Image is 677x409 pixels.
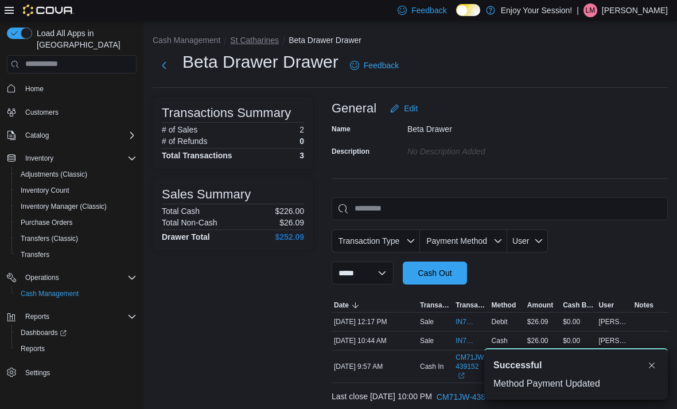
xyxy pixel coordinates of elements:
span: Transfers (Classic) [16,232,137,246]
button: Transaction # [453,298,489,312]
h3: Transactions Summary [162,106,291,120]
div: Notification [493,359,659,372]
p: 0 [299,137,304,146]
button: Reports [21,310,54,324]
span: Method [492,301,516,310]
span: Inventory Count [16,184,137,197]
p: [PERSON_NAME] [602,3,668,17]
p: Cash In [420,362,443,371]
h6: # of Sales [162,125,197,134]
span: Purchase Orders [16,216,137,229]
span: Transaction Type [420,301,451,310]
span: Dashboards [16,326,137,340]
span: Settings [25,368,50,377]
span: Cash Out [418,267,452,279]
span: Payment Method [426,236,487,246]
div: Last close [DATE] 10:00 PM [332,385,668,408]
img: Cova [23,5,74,16]
span: [PERSON_NAME] [598,317,629,326]
nav: An example of EuiBreadcrumbs [153,34,668,48]
span: $26.09 [527,317,548,326]
span: Reports [21,344,45,353]
div: Method Payment Updated [493,377,659,391]
a: Reports [16,342,49,356]
p: | [577,3,579,17]
span: Transaction # [456,301,487,310]
span: Inventory Manager (Classic) [21,202,107,211]
a: Transfers (Classic) [16,232,83,246]
span: Customers [25,108,59,117]
span: Inventory [21,151,137,165]
span: Amount [527,301,553,310]
p: 2 [299,125,304,134]
span: Transfers (Classic) [21,234,78,243]
span: Home [25,84,44,94]
button: Cash Back [561,298,596,312]
button: Settings [2,364,141,380]
button: Cash Management [153,36,220,45]
label: Description [332,147,369,156]
span: Adjustments (Classic) [16,168,137,181]
button: Purchase Orders [11,215,141,231]
span: [PERSON_NAME] [598,336,629,345]
h4: 3 [299,151,304,160]
a: Dashboards [16,326,71,340]
div: No Description added [407,142,561,156]
button: Customers [2,104,141,120]
span: Catalog [25,131,49,140]
span: Inventory Manager (Classic) [16,200,137,213]
p: Enjoy Your Session! [501,3,573,17]
span: Reports [25,312,49,321]
button: Date [332,298,418,312]
span: Adjustments (Classic) [21,170,87,179]
span: $26.00 [527,336,548,345]
label: Name [332,124,351,134]
span: Settings [21,365,137,379]
span: Operations [21,271,137,285]
a: Inventory Manager (Classic) [16,200,111,213]
span: Successful [493,359,542,372]
button: Home [2,80,141,97]
button: St Catharines [230,36,279,45]
button: Operations [21,271,64,285]
button: Next [153,54,176,77]
span: Catalog [21,128,137,142]
button: Amount [525,298,561,312]
button: Cash Management [11,286,141,302]
div: [DATE] 12:17 PM [332,315,418,329]
button: Inventory [21,151,58,165]
span: Feedback [411,5,446,16]
input: Dark Mode [456,4,480,16]
h6: Total Non-Cash [162,218,217,227]
h4: Drawer Total [162,232,210,241]
button: Edit [386,97,422,120]
button: Method [489,298,525,312]
span: Reports [16,342,137,356]
button: Catalog [21,128,53,142]
button: Transaction Type [418,298,453,312]
div: Leia Mahoney [583,3,597,17]
button: User [596,298,632,312]
div: Beta Drawer [407,120,561,134]
span: IN71JW-7368211 [456,317,475,326]
h6: Total Cash [162,207,200,216]
input: This is a search bar. As you type, the results lower in the page will automatically filter. [332,197,668,220]
button: Transfers [11,247,141,263]
a: Adjustments (Classic) [16,168,92,181]
span: Operations [25,273,59,282]
span: Dashboards [21,328,67,337]
a: Dashboards [11,325,141,341]
a: Inventory Count [16,184,74,197]
span: Cash Management [21,289,79,298]
span: Reports [21,310,137,324]
h4: Total Transactions [162,151,232,160]
button: IN71JW-7368211 [456,315,487,329]
span: Load All Apps in [GEOGRAPHIC_DATA] [32,28,137,50]
a: Transfers [16,248,54,262]
a: Customers [21,106,63,119]
button: Dismiss toast [645,359,659,372]
button: Beta Drawer Drawer [289,36,361,45]
h3: Sales Summary [162,188,251,201]
span: Inventory [25,154,53,163]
